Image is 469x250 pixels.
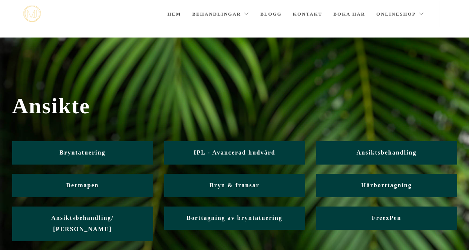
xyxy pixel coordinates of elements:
span: Bryn & fransar [209,182,260,188]
a: FreezPen [316,207,457,230]
span: Hårborttagning [361,182,412,188]
span: Dermapen [66,182,99,188]
a: Ansiktsbehandling/ [PERSON_NAME] [12,207,153,241]
span: Ansiktsbehandling [356,149,416,156]
a: Kontakt [293,1,323,27]
a: Bryn & fransar [164,174,305,197]
a: Hårborttagning [316,174,457,197]
a: Borttagning av bryntatuering [164,207,305,230]
a: Boka här [333,1,365,27]
span: Borttagning av bryntatuering [186,215,283,221]
a: Dermapen [12,174,153,197]
img: mjstudio [23,6,41,22]
a: Bryntatuering [12,141,153,165]
a: Hem [167,1,181,27]
a: Ansiktsbehandling [316,141,457,165]
a: mjstudio mjstudio mjstudio [23,6,41,22]
span: FreezPen [372,215,402,221]
span: Bryntatuering [60,149,106,156]
a: Blogg [260,1,282,27]
span: Ansiktsbehandling/ [PERSON_NAME] [51,215,114,232]
span: Ansikte [12,93,457,119]
a: Behandlingar [192,1,250,27]
span: IPL - Avancerad hudvård [194,149,275,156]
a: Onlineshop [376,1,424,27]
a: IPL - Avancerad hudvård [164,141,305,165]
